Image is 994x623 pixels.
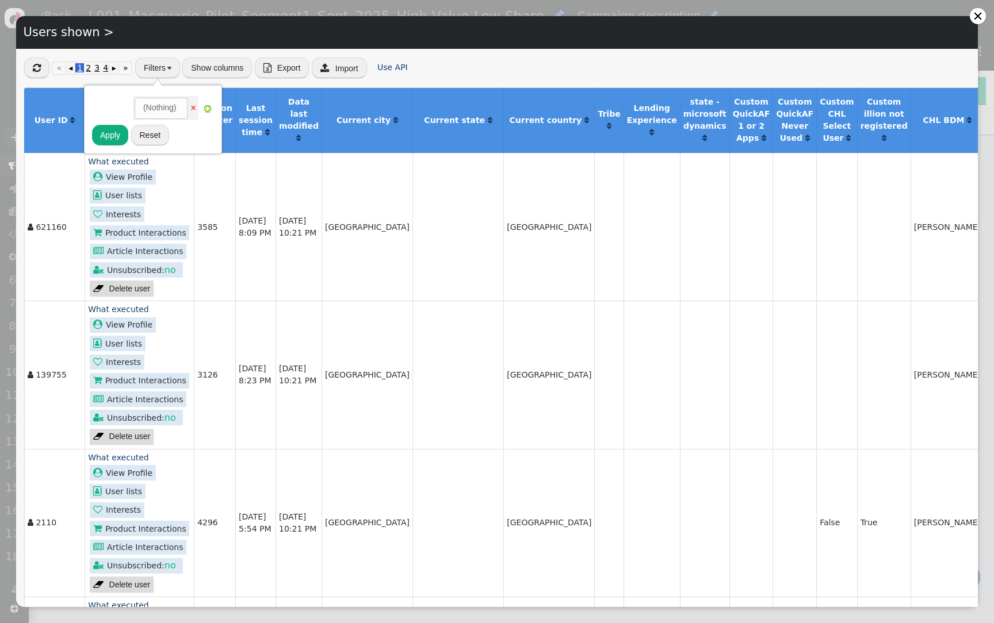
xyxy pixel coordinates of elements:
span:  [93,486,105,495]
span:  [93,357,106,366]
b: Lending Experience [627,103,677,125]
span:  [93,413,107,422]
span:  [93,320,106,329]
span: [DATE] 5:54 PM [239,512,271,533]
span: [DATE] 8:09 PM [239,216,271,237]
b: Current country [510,116,582,125]
a:  [649,128,654,137]
a: ◂ [66,61,75,75]
a:  [762,133,766,143]
span: 1 [75,63,84,72]
a:  [702,133,707,143]
td: [GEOGRAPHIC_DATA] [322,301,412,448]
span:  [93,524,105,533]
td: [PERSON_NAME] [911,153,984,301]
td: [GEOGRAPHIC_DATA] [322,153,412,301]
td: 3126 [194,301,235,448]
span: 2 [84,63,93,72]
a: User lists [90,484,146,499]
span:  [93,578,104,592]
a: Delete user [90,576,154,593]
a:  [393,116,398,125]
a: « [52,61,66,75]
b: User ID [35,116,68,125]
b: Custom QuickAF 1 or 2 Apps [733,97,770,143]
span: 2110 [36,518,56,527]
a: View Profile [90,465,156,480]
div: Unsubscribed: [90,410,183,425]
button: Apply [92,125,128,145]
b: Current state [424,116,485,125]
span:  [263,63,272,72]
a: View Profile [90,170,156,185]
a:  [882,133,886,143]
a: Interests [90,206,144,222]
span: Click to sort [607,122,611,130]
a:  [846,133,851,143]
b: Last session time [239,103,273,137]
span:  [93,429,104,444]
button: Import [312,57,367,78]
div: (Nothing) [143,102,177,114]
span: 621160 [36,222,66,232]
a:  [967,116,972,125]
td: [GEOGRAPHIC_DATA] [503,449,594,597]
span:  [93,246,107,255]
span:  [93,468,106,477]
span: Click to sort [265,128,270,136]
td: [GEOGRAPHIC_DATA] [503,301,594,448]
td: [PERSON_NAME] [911,449,984,597]
a: Article Interactions [90,244,186,259]
span: no [165,264,176,275]
td: [GEOGRAPHIC_DATA] [322,449,412,597]
b: Custom illion not registered [861,97,908,130]
a: Delete user [90,280,154,297]
a: Article Interactions [90,540,186,555]
span:  [93,560,107,570]
span: [DATE] 10:21 PM [279,364,316,385]
img: add.png [203,104,212,113]
a: Interests [90,355,144,370]
span:  [93,339,105,348]
td: [GEOGRAPHIC_DATA] [503,153,594,301]
span: Click to sort [393,116,398,124]
div: Unsubscribed: [90,262,183,278]
span: Click to sort [488,116,492,124]
a: User lists [90,188,146,203]
span:  [93,172,106,181]
div: Users shown > [16,16,978,49]
a: Use API [377,63,408,72]
span:  [93,282,104,296]
span: Click to sort [649,128,654,136]
td: [PERSON_NAME] [911,301,984,448]
span:  [93,209,106,218]
span:  [93,394,107,403]
span: no [165,560,176,571]
b: Tribe [598,109,620,118]
b: Custom CHL Select User [820,97,854,143]
a: Article Interactions [90,391,186,407]
a: Product Interactions [90,373,189,389]
b: CHL BDM [923,116,965,125]
a: Product Interactions [90,521,189,536]
span:  [93,265,107,274]
b: Data last modified [279,97,319,130]
span:  [320,63,330,72]
span: Click to sort [882,134,886,142]
img: trigger_black.png [167,67,171,70]
span: Click to sort [702,134,707,142]
a: View Profile [90,317,156,333]
td: False [816,449,857,597]
span: [DATE] 10:21 PM [279,216,316,237]
span: Click to sort [967,116,972,124]
span:  [28,518,33,526]
a: Interests [90,502,144,518]
a:  [805,133,810,143]
a: Product Interactions [90,225,189,241]
span: 4 [101,63,110,72]
span: 3 [93,63,101,72]
span: Export [277,63,300,72]
span:  [93,375,105,384]
a:  [265,128,270,137]
span: Click to sort [846,134,851,142]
